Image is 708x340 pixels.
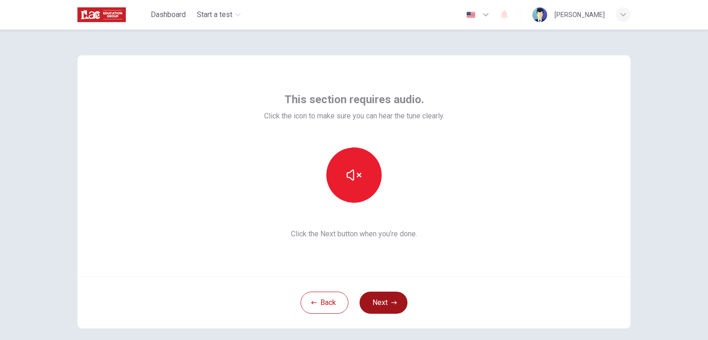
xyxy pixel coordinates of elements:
button: Back [301,292,348,314]
span: Start a test [197,9,232,20]
img: ILAC logo [77,6,126,24]
div: [PERSON_NAME] [555,9,605,20]
span: Click the icon to make sure you can hear the tune clearly. [264,111,444,122]
span: Click the Next button when you’re done. [264,229,444,240]
span: This section requires audio. [284,92,424,107]
a: ILAC logo [77,6,147,24]
img: Profile picture [532,7,547,22]
button: Next [360,292,407,314]
button: Dashboard [147,6,189,23]
img: en [465,12,477,18]
button: Start a test [193,6,244,23]
span: Dashboard [151,9,186,20]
